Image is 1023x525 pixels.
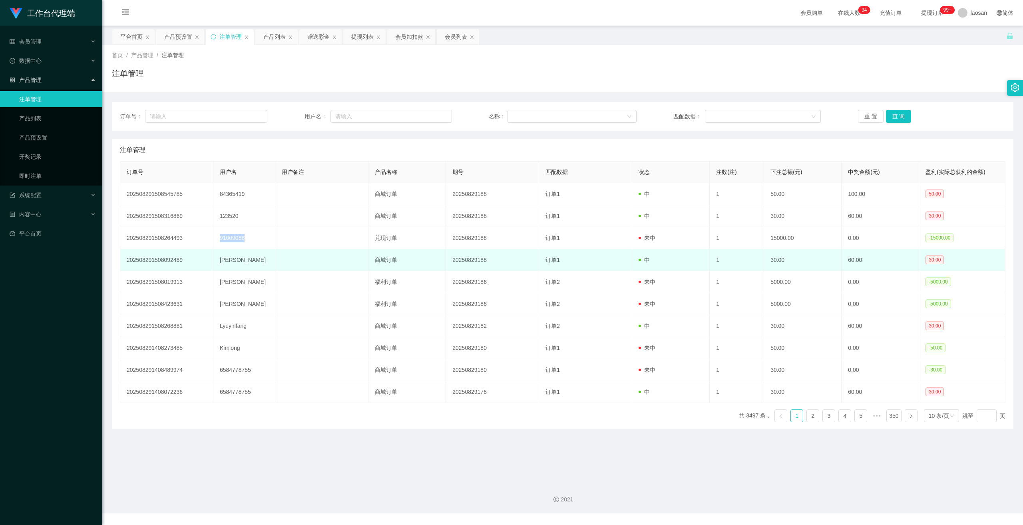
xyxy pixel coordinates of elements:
[120,249,213,271] td: 202508291508092489
[639,345,655,351] span: 未中
[368,315,446,337] td: 商城订单
[120,359,213,381] td: 202508291408489974
[120,29,143,44] div: 平台首页
[446,249,539,271] td: 20250829188
[263,29,286,44] div: 产品列表
[876,10,906,16] span: 充值订单
[639,257,650,263] span: 中
[627,114,632,120] i: 图标: down
[842,249,919,271] td: 60.00
[639,367,655,373] span: 未中
[553,497,559,502] i: 图标: copyright
[120,227,213,249] td: 202508291508264493
[790,409,803,422] li: 1
[639,169,650,175] span: 状态
[10,192,15,198] i: 图标: form
[470,35,474,40] i: 图标: close
[710,249,764,271] td: 1
[673,112,705,121] span: 匹配数据：
[909,414,914,419] i: 图标: right
[368,359,446,381] td: 商城订单
[764,359,842,381] td: 30.00
[764,315,842,337] td: 30.00
[112,0,139,26] i: 图标: menu-fold
[764,381,842,403] td: 30.00
[211,34,216,40] i: 图标: sync
[842,381,919,403] td: 60.00
[1006,32,1013,40] i: 图标: unlock
[368,381,446,403] td: 商城订单
[10,77,15,83] i: 图标: appstore-o
[213,381,275,403] td: 6584778755
[770,169,802,175] span: 下注总额(元)
[862,6,864,14] p: 3
[639,323,650,329] span: 中
[112,68,144,80] h1: 注单管理
[446,183,539,205] td: 20250829188
[120,183,213,205] td: 202508291508545785
[925,365,945,374] span: -30.00
[288,35,293,40] i: 图标: close
[545,169,568,175] span: 匹配数据
[639,279,655,285] span: 未中
[27,0,75,26] h1: 工作台代理端
[545,389,560,395] span: 订单1
[10,58,15,64] i: 图标: check-circle-o
[838,409,851,422] li: 4
[834,10,864,16] span: 在线人数
[219,29,242,44] div: 注单管理
[213,315,275,337] td: Lyuyinfang
[213,249,275,271] td: [PERSON_NAME]
[19,110,96,126] a: 产品列表
[10,8,22,19] img: logo.9652507e.png
[710,183,764,205] td: 1
[368,271,446,293] td: 福利订单
[19,91,96,107] a: 注单管理
[213,183,275,205] td: 84365419
[120,112,145,121] span: 订单号：
[858,110,884,123] button: 重 置
[307,29,330,44] div: 赠送彩金
[145,110,267,123] input: 请输入
[925,387,944,396] span: 30.00
[842,337,919,359] td: 0.00
[376,35,381,40] i: 图标: close
[545,345,560,351] span: 订单1
[120,205,213,227] td: 202508291508316869
[112,52,123,58] span: 首页
[332,35,337,40] i: 图标: close
[764,271,842,293] td: 5000.00
[19,168,96,184] a: 即时注单
[164,29,192,44] div: 产品预设置
[213,227,275,249] td: 91009086
[639,191,650,197] span: 中
[886,409,901,422] li: 350
[120,293,213,315] td: 202508291508423631
[10,77,42,83] span: 产品管理
[120,145,145,155] span: 注单管理
[446,337,539,359] td: 20250829180
[811,114,816,120] i: 图标: down
[131,52,153,58] span: 产品管理
[213,271,275,293] td: [PERSON_NAME]
[351,29,374,44] div: 提现列表
[10,58,42,64] span: 数据中心
[710,359,764,381] td: 1
[842,271,919,293] td: 0.00
[886,110,912,123] button: 查 询
[823,410,835,422] a: 3
[639,235,655,241] span: 未中
[764,293,842,315] td: 5000.00
[842,227,919,249] td: 0.00
[545,367,560,373] span: 订单1
[940,6,955,14] sup: 1017
[161,52,184,58] span: 注单管理
[10,211,42,218] span: 内容中心
[848,169,880,175] span: 中奖金额(元)
[10,192,42,198] span: 系统配置
[10,226,96,242] a: 图标: dashboard平台首页
[213,293,275,315] td: [PERSON_NAME]
[282,169,304,175] span: 用户备注
[791,410,803,422] a: 1
[19,130,96,146] a: 产品预设置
